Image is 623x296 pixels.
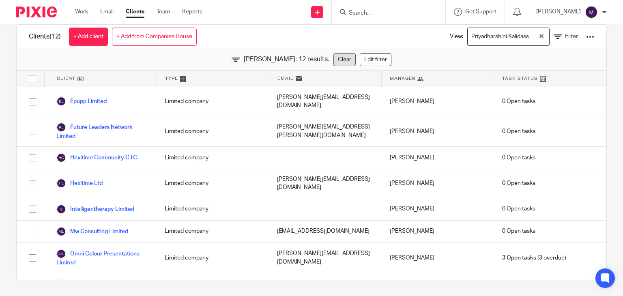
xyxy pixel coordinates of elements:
[57,75,75,82] span: Client
[112,28,197,46] a: + Add from Companies House
[49,33,61,40] span: (12)
[157,87,269,116] div: Limited company
[502,254,566,262] span: (3 overdue)
[56,249,148,267] a: Omni Colour Presentations Limited
[269,198,381,220] div: ---
[165,75,178,82] span: Type
[157,273,269,295] div: Limited company
[56,178,66,188] img: svg%3E
[502,254,536,262] span: 3 Open tasks
[157,8,170,16] a: Team
[157,221,269,242] div: Limited company
[157,243,269,273] div: Limited company
[157,198,269,220] div: Limited company
[56,279,66,289] img: svg%3E
[502,227,535,235] span: 0 Open tasks
[382,221,494,242] div: [PERSON_NAME]
[382,147,494,169] div: [PERSON_NAME]
[56,97,66,106] img: svg%3E
[269,243,381,273] div: [PERSON_NAME][EMAIL_ADDRESS][DOMAIN_NAME]
[269,273,381,295] div: [EMAIL_ADDRESS][DOMAIN_NAME]
[56,204,134,214] a: Intelligentherapy Limited
[536,8,581,16] p: [PERSON_NAME]
[585,6,598,19] img: svg%3E
[56,227,128,236] a: Mw Consulting Limited
[269,221,381,242] div: [EMAIL_ADDRESS][DOMAIN_NAME]
[56,97,107,106] a: Epupp Limited
[502,97,535,105] span: 0 Open tasks
[269,116,381,146] div: [PERSON_NAME][EMAIL_ADDRESS][PERSON_NAME][DOMAIN_NAME]
[126,8,144,16] a: Clients
[465,9,496,15] span: Get Support
[539,34,544,40] button: Clear Selected
[16,6,57,17] img: Pixie
[467,28,550,46] div: Search for option
[25,71,40,86] input: Select all
[182,8,202,16] a: Reports
[382,87,494,116] div: [PERSON_NAME]
[502,127,535,135] span: 0 Open tasks
[382,169,494,198] div: [PERSON_NAME]
[75,8,88,16] a: Work
[56,204,66,214] img: svg%3E
[360,53,391,66] a: Edit filter
[56,178,103,188] a: Hexitime Ltd
[100,8,114,16] a: Email
[390,75,415,82] span: Manager
[157,169,269,198] div: Limited company
[502,179,535,187] span: 0 Open tasks
[502,75,538,82] span: Task Status
[244,55,329,64] span: [PERSON_NAME]: 12 results.
[56,279,120,289] a: Orbit Education Ltd
[469,30,531,44] span: Priyadharshini Kalidass
[333,53,356,66] a: Clear
[348,10,421,17] input: Search
[157,147,269,169] div: Limited company
[29,32,61,41] h1: Clients
[56,122,66,132] img: svg%3E
[269,147,381,169] div: ---
[502,154,535,162] span: 0 Open tasks
[382,116,494,146] div: [PERSON_NAME]
[56,227,66,236] img: svg%3E
[56,153,138,163] a: Hexitime Community C.I.C.
[56,249,66,259] img: svg%3E
[56,122,148,140] a: Future Leaders Network Limited
[382,243,494,273] div: [PERSON_NAME]
[269,87,381,116] div: [PERSON_NAME][EMAIL_ADDRESS][DOMAIN_NAME]
[69,28,108,46] a: + Add client
[531,30,537,44] input: Search for option
[157,116,269,146] div: Limited company
[565,34,578,39] span: Filter
[438,25,594,49] div: View:
[56,153,66,163] img: svg%3E
[269,169,381,198] div: [PERSON_NAME][EMAIL_ADDRESS][DOMAIN_NAME]
[382,273,494,295] div: [PERSON_NAME]
[502,205,535,213] span: 0 Open tasks
[382,198,494,220] div: [PERSON_NAME]
[277,75,294,82] span: Email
